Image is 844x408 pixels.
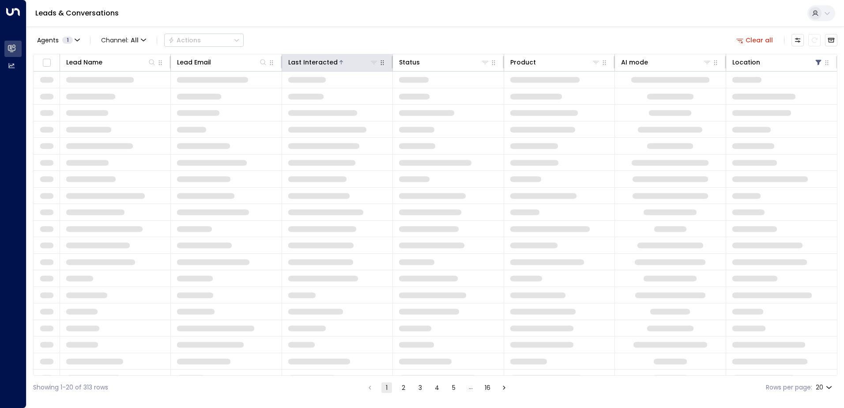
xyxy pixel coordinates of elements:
div: Status [399,57,489,68]
div: Location [732,57,823,68]
span: All [131,37,139,44]
button: Actions [164,34,244,47]
div: … [465,382,476,393]
div: Last Interacted [288,57,338,68]
button: Go to page 4 [432,382,442,393]
a: Leads & Conversations [35,8,119,18]
div: Lead Email [177,57,267,68]
div: AI mode [621,57,648,68]
div: AI mode [621,57,711,68]
button: Customize [791,34,804,46]
button: Go to page 2 [398,382,409,393]
button: Channel:All [98,34,150,46]
button: Go to page 16 [482,382,493,393]
span: 1 [62,37,73,44]
button: Go to page 5 [448,382,459,393]
div: Product [510,57,536,68]
div: Lead Name [66,57,102,68]
div: Status [399,57,420,68]
button: Go to page 3 [415,382,426,393]
div: 20 [816,381,834,394]
div: Showing 1-20 of 313 rows [33,383,108,392]
span: Agents [37,37,59,43]
button: Clear all [733,34,777,46]
button: Agents1 [33,34,83,46]
nav: pagination navigation [364,382,510,393]
span: Refresh [808,34,821,46]
button: Go to next page [499,382,509,393]
div: Button group with a nested menu [164,34,244,47]
div: Lead Name [66,57,156,68]
div: Last Interacted [288,57,378,68]
div: Location [732,57,760,68]
div: Lead Email [177,57,211,68]
span: Channel: [98,34,150,46]
label: Rows per page: [766,383,812,392]
button: Archived Leads [825,34,837,46]
div: Product [510,57,600,68]
div: Actions [168,36,201,44]
button: page 1 [381,382,392,393]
